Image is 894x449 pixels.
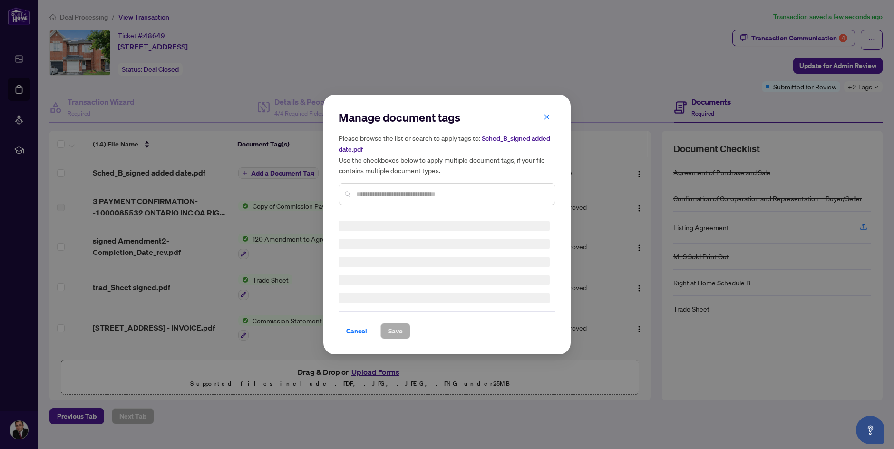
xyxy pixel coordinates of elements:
h5: Please browse the list or search to apply tags to: Use the checkboxes below to apply multiple doc... [339,133,555,176]
span: Cancel [346,323,367,339]
button: Open asap [856,416,884,444]
button: Cancel [339,323,375,339]
h2: Manage document tags [339,110,555,125]
button: Save [380,323,410,339]
span: close [544,114,550,120]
